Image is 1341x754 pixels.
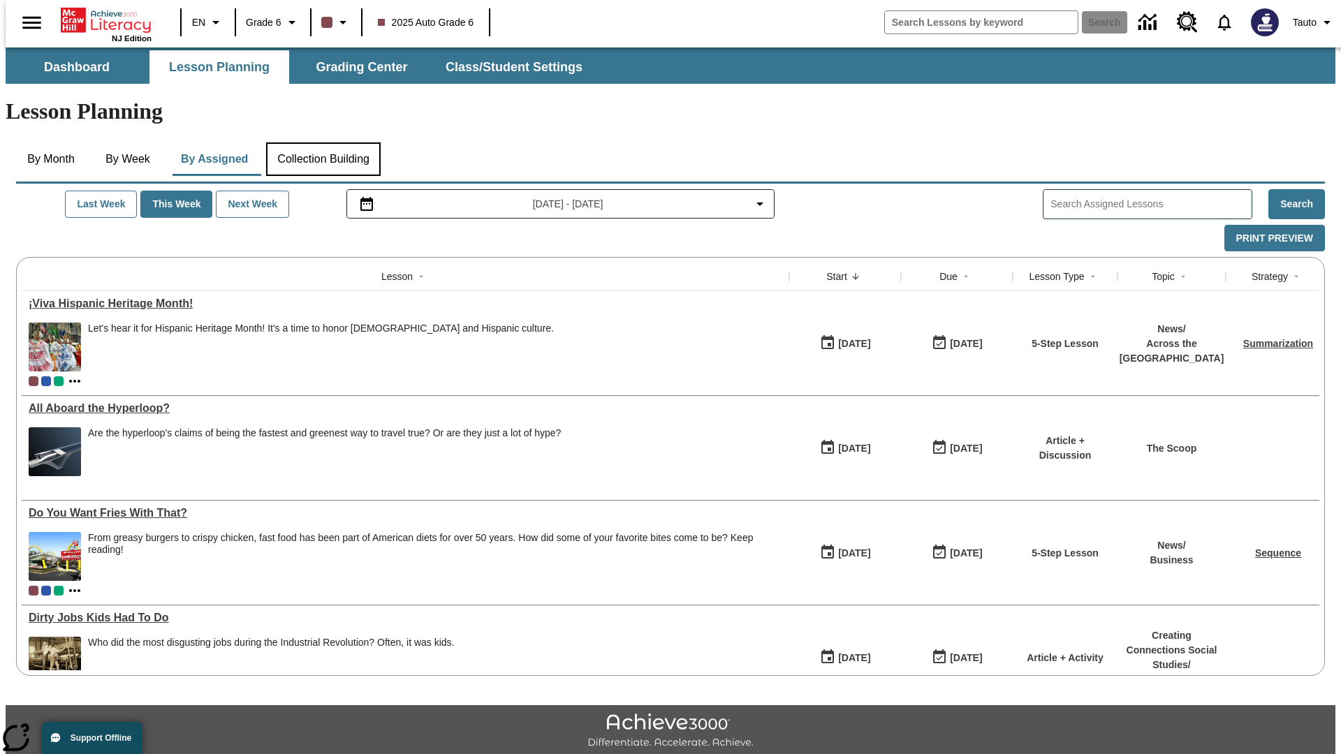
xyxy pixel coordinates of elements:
[1175,268,1192,285] button: Sort
[1252,269,1288,283] div: Strategy
[1268,189,1325,219] button: Search
[29,323,81,371] img: A photograph of Hispanic women participating in a parade celebrating Hispanic culture. The women ...
[815,540,875,566] button: 07/14/25: First time the lesson was available
[838,440,870,457] div: [DATE]
[927,540,987,566] button: 07/20/26: Last day the lesson can be accessed
[61,6,152,34] a: Home
[65,191,137,218] button: Last Week
[1224,225,1325,252] button: Print Preview
[29,637,81,686] img: Black and white photo of two young boys standing on a piece of heavy machinery
[66,373,83,390] button: Show more classes
[950,545,982,562] div: [DATE]
[927,644,987,671] button: 11/30/25: Last day the lesson can be accessed
[446,59,582,75] span: Class/Student Settings
[1287,10,1341,35] button: Profile/Settings
[353,195,769,212] button: Select the date range menu item
[29,612,782,624] div: Dirty Jobs Kids Had To Do
[1027,651,1104,665] p: Article + Activity
[1050,194,1252,214] input: Search Assigned Lessons
[950,649,982,667] div: [DATE]
[587,714,754,749] img: Achieve3000 Differentiate Accelerate Achieve
[6,98,1335,124] h1: Lesson Planning
[838,649,870,667] div: [DATE]
[815,435,875,461] button: 07/21/25: First time the lesson was available
[29,612,782,624] a: Dirty Jobs Kids Had To Do, Lessons
[316,59,407,75] span: Grading Center
[246,15,281,30] span: Grade 6
[169,59,270,75] span: Lesson Planning
[41,586,51,596] div: OL 2025 Auto Grade 7
[11,2,52,43] button: Open side menu
[927,435,987,461] button: 06/30/26: Last day the lesson can be accessed
[112,34,152,43] span: NJ Edition
[413,268,430,285] button: Sort
[29,297,782,310] div: ¡Viva Hispanic Heritage Month!
[29,427,81,476] img: Artist rendering of Hyperloop TT vehicle entering a tunnel
[1130,3,1168,42] a: Data Center
[1120,337,1224,366] p: Across the [GEOGRAPHIC_DATA]
[6,47,1335,84] div: SubNavbar
[1032,546,1099,561] p: 5-Step Lesson
[381,269,413,283] div: Lesson
[1150,553,1193,568] p: Business
[54,586,64,596] div: 2025 Auto Grade 4
[29,507,782,519] div: Do You Want Fries With That?
[950,335,982,353] div: [DATE]
[1020,434,1111,463] p: Article + Discussion
[88,637,455,649] div: Who did the most disgusting jobs during the Industrial Revolution? Often, it was kids.
[752,195,768,212] svg: Collapse Date Range Filter
[44,59,110,75] span: Dashboard
[41,376,51,386] div: OL 2025 Auto Grade 7
[826,269,847,283] div: Start
[1206,4,1243,40] a: Notifications
[186,10,230,35] button: Language: EN, Select a language
[1243,4,1287,40] button: Select a new avatar
[216,191,289,218] button: Next Week
[29,402,782,415] a: All Aboard the Hyperloop?, Lessons
[149,50,289,84] button: Lesson Planning
[1150,538,1193,553] p: News /
[29,507,782,519] a: Do You Want Fries With That?, Lessons
[88,427,561,476] div: Are the hyperloop's claims of being the fastest and greenest way to travel true? Or are they just...
[1168,3,1206,41] a: Resource Center, Will open in new tab
[1085,268,1101,285] button: Sort
[266,142,381,176] button: Collection Building
[847,268,864,285] button: Sort
[88,637,455,686] div: Who did the most disgusting jobs during the Industrial Revolution? Often, it was kids.
[29,532,81,581] img: One of the first McDonald's stores, with the iconic red sign and golden arches.
[88,323,554,334] div: Let's hear it for Hispanic Heritage Month! It's a time to honor [DEMOGRAPHIC_DATA] and Hispanic c...
[533,197,603,212] span: [DATE] - [DATE]
[1029,269,1084,283] div: Lesson Type
[1255,547,1301,559] a: Sequence
[54,376,64,386] span: 2025 Auto Grade 4
[66,582,83,599] button: Show more classes
[240,10,306,35] button: Grade: Grade 6, Select a grade
[316,10,357,35] button: Class color is dark brown. Change class color
[378,15,474,30] span: 2025 Auto Grade 6
[29,586,38,596] div: Current Class
[1147,441,1197,456] p: The Scoop
[88,427,561,439] div: Are the hyperloop's claims of being the fastest and greenest way to travel true? Or are they just...
[1243,338,1313,349] a: Summarization
[16,142,86,176] button: By Month
[434,50,594,84] button: Class/Student Settings
[1293,15,1317,30] span: Tauto
[29,402,782,415] div: All Aboard the Hyperloop?
[192,15,205,30] span: EN
[1152,269,1175,283] div: Topic
[88,323,554,371] div: Let's hear it for Hispanic Heritage Month! It's a time to honor Hispanic Americans and Hispanic c...
[170,142,259,176] button: By Assigned
[88,532,782,581] div: From greasy burgers to crispy chicken, fast food has been part of American diets for over 50 year...
[1124,628,1219,672] p: Creating Connections Social Studies /
[1288,268,1305,285] button: Sort
[950,440,982,457] div: [DATE]
[1251,8,1279,36] img: Avatar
